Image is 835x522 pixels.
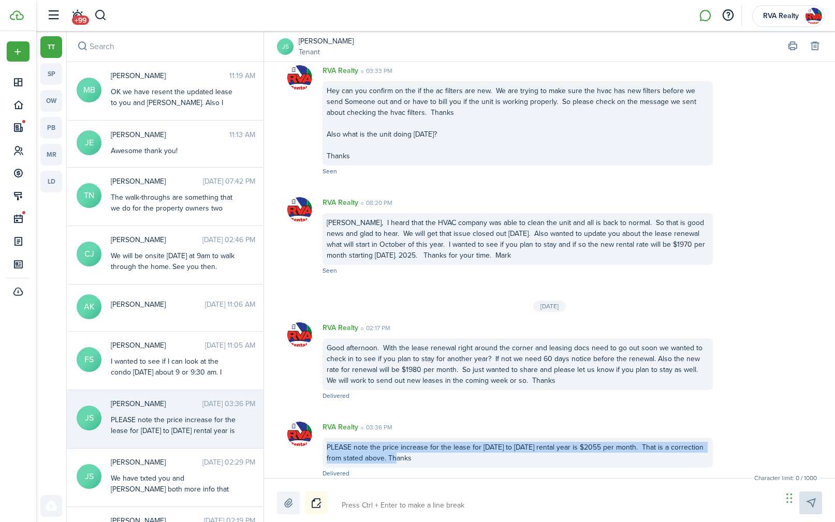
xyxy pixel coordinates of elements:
time: 11:19 AM [229,70,255,81]
a: mr [40,144,62,166]
a: sp [40,63,62,85]
p: RVA Realty [323,322,358,333]
p: RVA Realty [323,197,358,208]
small: Character limit: 0 / 1000 [752,473,819,483]
a: ld [40,171,62,192]
a: tt [40,36,62,58]
span: Jeff Easterday [111,129,229,140]
span: Jamie Schumann [111,457,202,468]
span: Michael Bohannon [111,70,229,81]
time: 11:13 AM [229,129,255,140]
a: Notifications [67,3,87,29]
avatar-text: JS [77,464,101,489]
div: [PERSON_NAME], I heard that the HVAC company was able to clean the unit and all is back to normal... [323,213,713,265]
div: Awesome thank you! [111,145,240,156]
button: Delete [808,39,822,54]
button: Open sidebar [43,6,63,25]
div: PLEASE note the price increase for the lease for [DATE] to [DATE] rental year is $2055 per month.... [323,438,713,468]
span: +99 [72,16,89,25]
button: Search [94,7,107,24]
time: 02:17 PM [358,323,390,333]
time: [DATE] 02:29 PM [202,457,255,468]
span: Tamer Nofal [111,176,203,187]
div: The walk-throughs are something that we do for the property owners two times a year spring and fa... [111,192,240,377]
time: [DATE] 07:42 PM [203,176,255,187]
time: 03:33 PM [358,66,392,76]
avatar-text: JS [77,406,101,430]
span: Chris Jeffers [111,234,202,245]
span: Delivered [323,391,349,400]
div: We will be onsite [DATE] at 9am to walk through the home. See you then. Thanks [111,250,240,283]
p: RVA Realty [323,65,358,76]
button: Search [75,39,90,54]
input: search [67,31,263,62]
button: Open resource center [719,7,737,24]
span: Felicia Smith [111,340,205,351]
avatar-text: JE [77,130,101,155]
time: 08:20 PM [358,198,392,207]
span: Jason Snyder [111,398,202,409]
avatar-text: TN [77,183,101,208]
a: [PERSON_NAME] [299,36,354,47]
div: Good afternoon. With the lease renewal right around the corner and leasing docs need to go out so... [323,338,713,390]
div: Drag [786,483,793,514]
div: [DATE] [533,301,566,312]
div: OK we have resent the updated lease to you and [PERSON_NAME]. Also I added him into Tenant Cloud ... [111,86,240,152]
button: Open menu [7,41,30,62]
avatar-text: FS [77,347,101,372]
img: RVA Realty [287,422,312,446]
button: Print [785,39,800,54]
div: Hey can you confirm on the if the ac filters are new. We are trying to make sure the hvac has new... [323,81,713,166]
img: RVA Realty [805,8,822,24]
span: Amir KHALAFALLA [111,299,205,310]
div: I wanted to see if I can look at the condo [DATE] about 9 or 9:30 am. I wanted to get more info f... [111,356,240,475]
p: RVA Realty [323,422,358,432]
span: RVA Realty [760,12,801,20]
a: pb [40,117,62,139]
span: Seen [323,266,337,275]
img: RVA Realty [287,197,312,222]
a: ow [40,90,62,112]
div: PLEASE note the price increase for the lease for [DATE] to [DATE] rental year is $2055 per month.... [111,414,240,458]
time: 03:36 PM [358,423,392,432]
a: Tenant [299,47,354,57]
time: [DATE] 11:06 AM [205,299,255,310]
img: RVA Realty [287,322,312,347]
avatar-text: MB [77,78,101,102]
avatar-text: CJ [77,242,101,266]
a: JS [277,38,294,55]
time: [DATE] 02:46 PM [202,234,255,245]
img: TenantCloud [10,10,24,20]
time: [DATE] 11:05 AM [205,340,255,351]
img: RVA Realty [287,65,312,90]
iframe: Chat Widget [783,472,835,522]
span: Seen [323,167,337,176]
button: Notice [305,491,328,514]
span: Delivered [323,469,349,478]
avatar-text: AK [77,294,101,319]
time: [DATE] 03:36 PM [202,398,255,409]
